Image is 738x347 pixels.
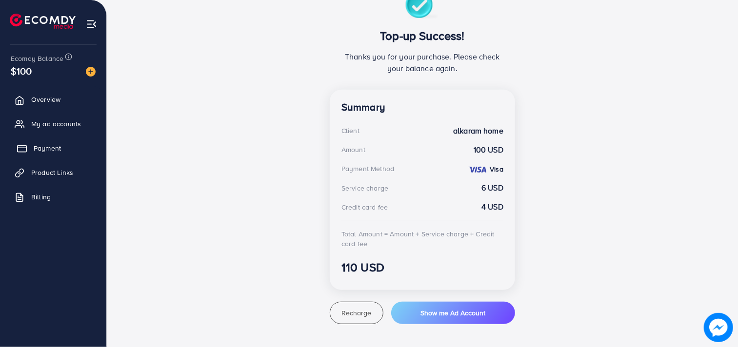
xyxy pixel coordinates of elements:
[391,302,515,324] button: Show me Ad Account
[10,14,76,29] img: logo
[7,138,99,158] a: Payment
[474,144,503,155] strong: 100 USD
[86,67,96,77] img: image
[341,29,503,43] h3: Top-up Success!
[468,166,487,173] img: credit
[11,54,63,63] span: Ecomdy Balance
[341,51,503,74] p: Thanks you for your purchase. Please check your balance again.
[481,201,503,212] strong: 4 USD
[341,202,388,212] div: Credit card fee
[341,183,388,193] div: Service charge
[31,192,51,202] span: Billing
[11,64,32,78] span: $100
[31,119,81,129] span: My ad accounts
[7,163,99,182] a: Product Links
[341,145,365,154] div: Amount
[453,125,503,136] strong: alkaram home
[490,164,503,174] strong: Visa
[31,95,60,104] span: Overview
[7,90,99,109] a: Overview
[341,164,394,173] div: Payment Method
[481,182,503,193] strong: 6 USD
[86,19,97,30] img: menu
[341,260,503,274] h3: 110 USD
[341,229,503,249] div: Total Amount = Amount + Service charge + Credit card fee
[704,313,733,342] img: image
[341,101,503,114] h4: Summary
[420,308,485,318] span: Show me Ad Account
[330,302,383,324] button: Recharge
[341,308,371,318] span: Recharge
[7,187,99,207] a: Billing
[34,143,61,153] span: Payment
[341,126,359,135] div: Client
[7,114,99,134] a: My ad accounts
[31,168,73,177] span: Product Links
